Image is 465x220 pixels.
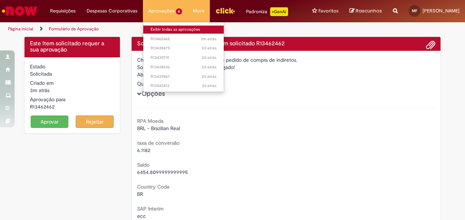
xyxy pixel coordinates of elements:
b: SAP Interim [137,205,164,212]
span: 2d atrás [202,64,216,70]
b: Country Code [137,183,170,190]
span: 2d atrás [202,45,216,51]
span: BRL - Brazilian Real [137,125,180,132]
span: MF [412,8,417,13]
span: [PERSON_NAME] [423,8,460,14]
div: Padroniza [246,7,288,16]
ul: Aprovações [143,22,224,92]
b: Saldo [137,162,150,168]
span: 6454.8099999999995 [137,169,188,175]
button: Aprovar [31,115,69,128]
time: 27/08/2025 18:06:57 [202,45,216,51]
span: Rascunhos [356,7,382,14]
span: BR [137,191,143,197]
span: Aprovações [148,7,174,15]
div: Chamado destinado para a geração de pedido de compra de indiretos. [137,56,435,64]
p: +GenAi [270,7,288,16]
time: 29/08/2025 13:43:22 [201,36,216,42]
span: Despesas Corporativas [87,7,137,15]
div: [PERSON_NAME] [137,71,435,80]
span: 3m atrás [30,87,49,94]
label: Aberto por [137,71,162,78]
a: Rascunhos [349,8,382,15]
b: RPA Moeda [137,118,163,124]
div: Solicito validação de Speed Buy. Obrigado! [137,64,435,71]
div: Solicitada [30,70,114,77]
span: 3m atrás [201,36,216,42]
span: R13439867 [151,74,216,80]
img: ServiceNow [1,4,38,18]
span: R13438475 [151,45,216,51]
a: Aberto R13462462 : [143,35,224,43]
span: R13462462 [151,36,216,42]
label: Estado [30,63,45,70]
label: Aprovação para [30,96,65,103]
span: ecc [137,213,146,219]
time: 27/08/2025 18:01:23 [202,55,216,60]
span: More [193,7,204,15]
a: Aberto R13438536 : [143,63,224,71]
span: Favoritos [318,7,339,15]
time: 27/08/2025 17:57:59 [202,64,216,70]
label: Criado em [30,79,54,87]
time: 26/08/2025 17:21:03 [202,83,216,88]
a: Aberto R13438475 : [143,44,224,52]
b: taxa de conversão [137,140,179,146]
div: 29/08/2025 13:43:22 [30,87,114,94]
div: Quantidade 1 [137,80,435,87]
span: 2d atrás [202,74,216,79]
h4: Solicitação de aprovação para Item solicitado R13462462 [137,41,435,47]
a: Aberto R13439867 : [143,73,224,81]
ul: Trilhas de página [5,22,305,36]
a: Exibir todas as aprovações [143,26,224,34]
span: 3d atrás [202,83,216,88]
time: 29/08/2025 13:43:22 [30,87,49,94]
button: Rejeitar [76,115,114,128]
span: 2d atrás [202,55,216,60]
h4: Este Item solicitado requer a sua aprovação [30,41,114,53]
a: Aberto R13443413 : [143,82,224,90]
span: 6 [176,8,182,15]
a: Aberto R13430791 : [143,54,224,62]
span: R13430791 [151,55,216,61]
span: R13443413 [151,83,216,89]
span: R13438536 [151,64,216,70]
span: Requisições [50,7,76,15]
img: click_logo_yellow_360x200.png [215,5,235,16]
span: 6.1182 [137,147,150,153]
time: 27/08/2025 17:56:24 [202,74,216,79]
div: R13462462 [30,103,114,110]
a: Formulário de Aprovação [49,26,99,32]
a: Página inicial [8,26,33,32]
